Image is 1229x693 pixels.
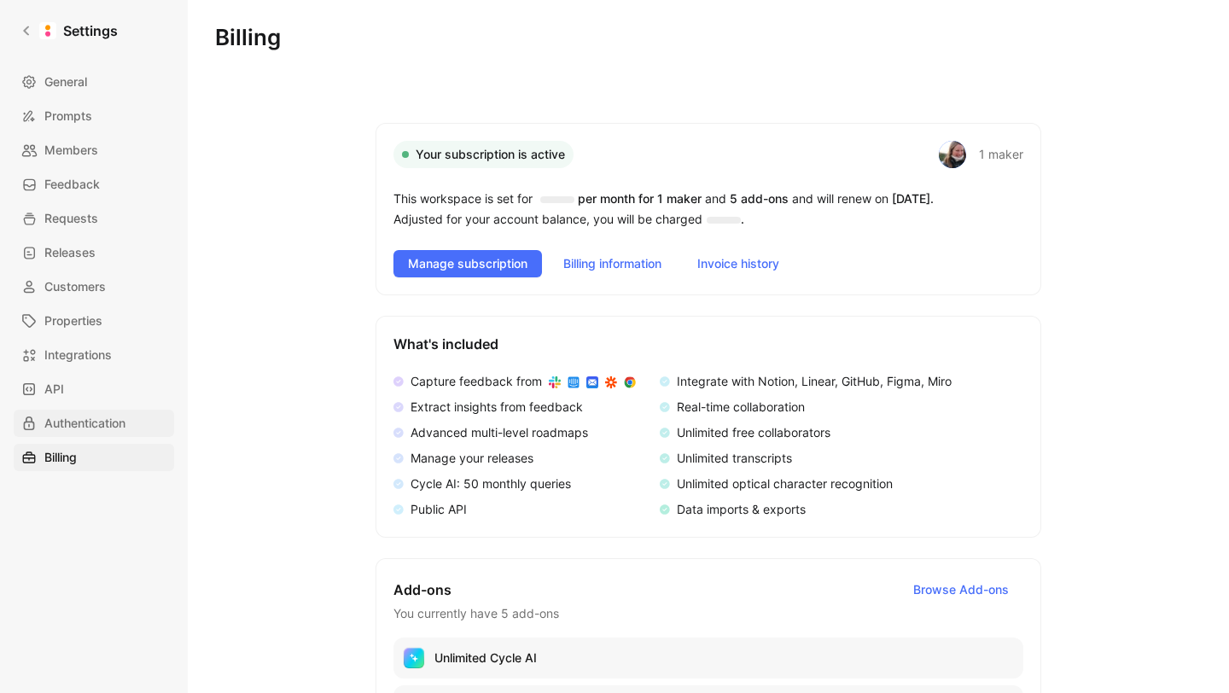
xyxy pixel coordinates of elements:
div: Public API [411,499,467,520]
a: Feedback [14,171,174,198]
span: per month for 1 maker [536,191,702,206]
button: Manage subscription [393,250,542,277]
h2: Add-ons [393,576,1023,603]
a: Customers [14,273,174,300]
div: 1 maker [979,144,1023,165]
span: Manage subscription [408,253,527,274]
span: Releases [44,242,96,263]
span: Prompts [44,106,92,126]
h1: Settings [63,20,118,41]
div: Unlimited transcripts [677,448,792,469]
a: General [14,68,174,96]
span: 5 add-ons [730,191,789,206]
p: Unlimited Cycle AI [434,648,537,668]
button: Billing information [549,250,676,277]
a: Releases [14,239,174,266]
img: avatar [939,141,966,168]
div: Advanced multi-level roadmaps [411,422,588,443]
a: Requests [14,205,174,232]
div: Your subscription is active [393,141,574,168]
span: Members [44,140,98,160]
a: API [14,376,174,403]
div: This workspace is set for and and will renew on Adjusted for your account balance, you will be ch... [393,189,1023,230]
a: Properties [14,307,174,335]
button: Invoice history [683,250,794,277]
span: Customers [44,277,106,297]
span: Billing information [563,253,661,274]
div: Data imports & exports [677,499,806,520]
span: Browse Add-ons [913,579,1009,600]
span: Billing [44,447,77,468]
h3: You currently have 5 add-ons [393,603,1023,624]
span: Authentication [44,413,125,434]
div: Extract insights from feedback [411,397,583,417]
span: General [44,72,87,92]
a: Integrations [14,341,174,369]
span: Invoice history [697,253,779,274]
div: Cycle AI: 50 monthly queries [411,474,571,494]
div: Real-time collaboration [677,397,805,417]
a: Prompts [14,102,174,130]
button: Browse Add-ons [899,576,1023,603]
span: Requests [44,208,98,229]
span: [DATE] . [892,191,934,206]
span: Properties [44,311,102,331]
span: Integrations [44,345,112,365]
a: Billing [14,444,174,471]
a: Members [14,137,174,164]
div: Unlimited optical character recognition [677,474,893,494]
span: API [44,379,64,399]
span: Capture feedback from [411,374,542,388]
a: Settings [14,14,125,48]
h2: What's included [393,334,1023,354]
span: Feedback [44,174,100,195]
h1: Billing [215,27,1202,48]
div: Integrate with Notion, Linear, GitHub, Figma, Miro [677,371,952,392]
div: Manage your releases [411,448,533,469]
span: . [702,212,744,226]
a: Authentication [14,410,174,437]
div: Unlimited free collaborators [677,422,830,443]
